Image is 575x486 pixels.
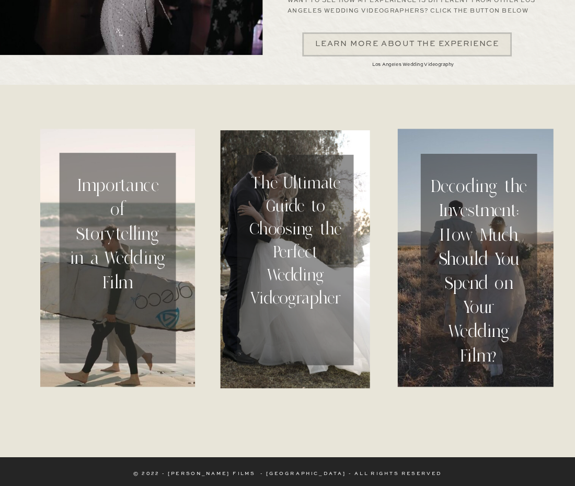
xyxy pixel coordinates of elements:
h2: Los Angeles Wedding Videography [372,60,467,71]
a: Importance of Storytelling in a Wedding Film [70,174,166,351]
a: Decoding the Investment: How Much Should You Spend on Your Wedding Film? [431,175,527,352]
p: © 2022 - [PERSON_NAME] films - [GEOGRAPHIC_DATA] - all rights reserved [40,471,535,477]
a: The Ultimate Guide to Choosing the Perfect Wedding Videographer [247,172,343,349]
